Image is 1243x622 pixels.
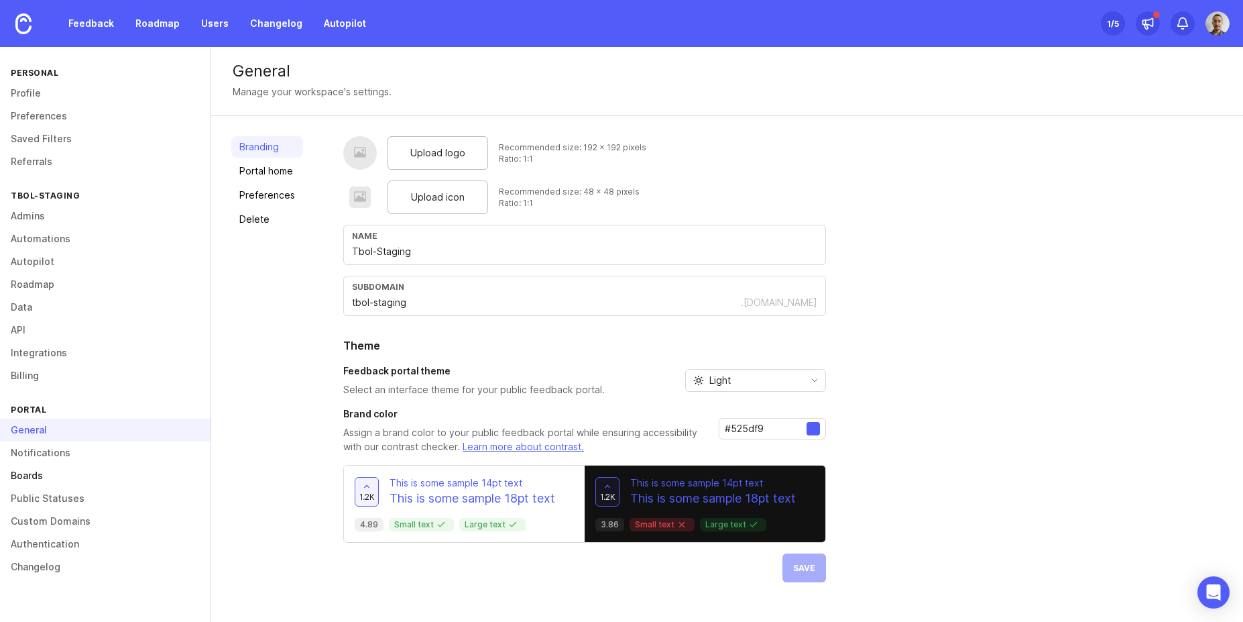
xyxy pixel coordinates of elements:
[242,11,310,36] a: Changelog
[231,185,303,206] a: Preferences
[231,160,303,182] a: Portal home
[463,441,584,452] a: Learn more about contrast.
[601,519,619,530] p: 3.86
[410,146,465,160] span: Upload logo
[685,369,826,392] div: toggle menu
[595,477,619,507] button: 1.2k
[1101,11,1125,36] button: 1/5
[231,136,303,158] a: Branding
[390,476,555,490] p: This is some sample 14pt text
[352,295,741,310] input: Subdomain
[394,519,449,530] p: Small text
[1197,576,1230,609] div: Open Intercom Messenger
[635,519,689,530] p: Small text
[15,13,32,34] img: Canny Home
[499,142,646,153] div: Recommended size: 192 x 192 pixels
[804,375,825,386] svg: toggle icon
[630,490,796,507] p: This is some sample 18pt text
[1205,11,1230,36] img: Joao Gilberto
[343,383,605,397] p: Select an interface theme for your public feedback portal.
[233,85,392,99] div: Manage your workspace's settings.
[233,63,1222,79] div: General
[316,11,374,36] a: Autopilot
[390,490,555,507] p: This is some sample 18pt text
[693,375,704,386] svg: prefix icon Sun
[352,231,817,241] div: Name
[465,519,520,530] p: Large text
[600,491,615,503] span: 1.2k
[343,426,708,454] p: Assign a brand color to your public feedback portal while ensuring accessibility with our contras...
[741,296,817,309] div: .[DOMAIN_NAME]
[352,282,817,292] div: subdomain
[60,11,122,36] a: Feedback
[359,491,375,503] span: 1.2k
[127,11,188,36] a: Roadmap
[499,197,640,209] div: Ratio: 1:1
[499,186,640,197] div: Recommended size: 48 x 48 pixels
[343,364,605,378] h3: Feedback portal theme
[411,190,465,205] span: Upload icon
[705,519,761,530] p: Large text
[193,11,237,36] a: Users
[499,153,646,164] div: Ratio: 1:1
[630,476,796,490] p: This is some sample 14pt text
[709,373,731,388] span: Light
[231,209,303,230] a: Delete
[343,338,826,354] h2: Theme
[360,519,378,530] p: 4.89
[343,407,708,421] h3: Brand color
[355,477,379,507] button: 1.2k
[1107,14,1119,33] div: 1 /5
